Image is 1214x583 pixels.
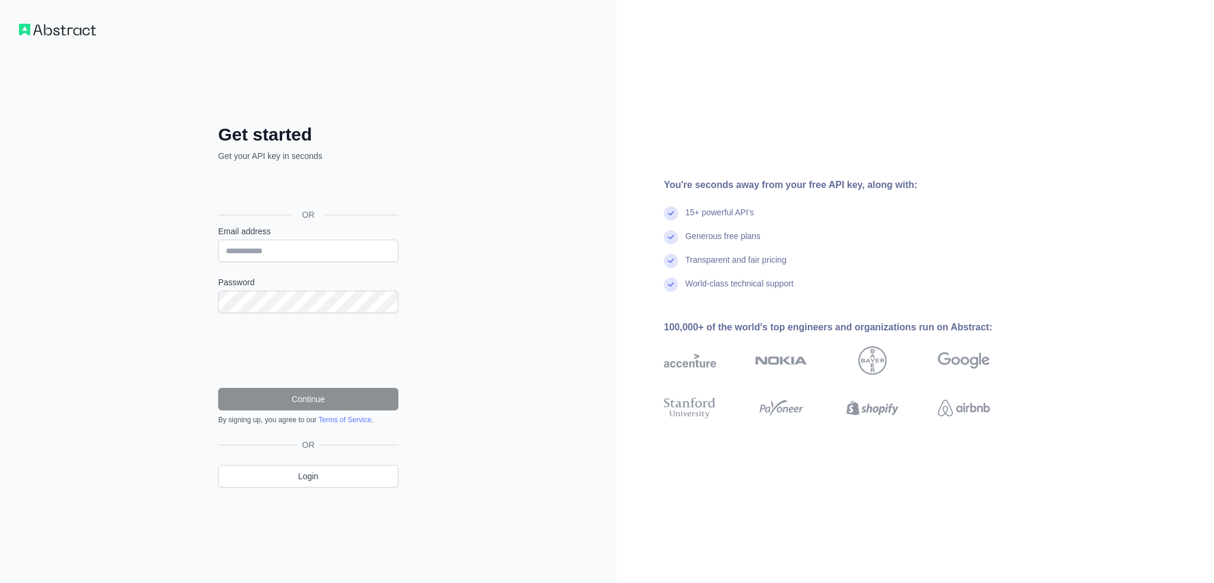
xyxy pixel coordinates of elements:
[664,206,678,221] img: check mark
[664,320,1028,334] div: 100,000+ of the world's top engineers and organizations run on Abstract:
[664,254,678,268] img: check mark
[858,346,887,375] img: bayer
[218,415,398,425] div: By signing up, you agree to our .
[218,124,398,145] h2: Get started
[218,225,398,237] label: Email address
[218,276,398,288] label: Password
[218,150,398,162] p: Get your API key in seconds
[755,395,807,421] img: payoneer
[298,439,320,451] span: OR
[685,278,794,301] div: World-class technical support
[755,346,807,375] img: nokia
[938,346,990,375] img: google
[218,388,398,410] button: Continue
[664,346,716,375] img: accenture
[218,465,398,488] a: Login
[685,254,787,278] div: Transparent and fair pricing
[664,178,1028,192] div: You're seconds away from your free API key, along with:
[218,327,398,374] iframe: reCAPTCHA
[846,395,899,421] img: shopify
[664,395,716,421] img: stanford university
[938,395,990,421] img: airbnb
[212,175,402,201] iframe: Sign in with Google Button
[664,230,678,244] img: check mark
[19,24,96,36] img: Workflow
[318,416,371,424] a: Terms of Service
[685,230,761,254] div: Generous free plans
[664,278,678,292] img: check mark
[685,206,754,230] div: 15+ powerful API's
[293,209,324,221] span: OR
